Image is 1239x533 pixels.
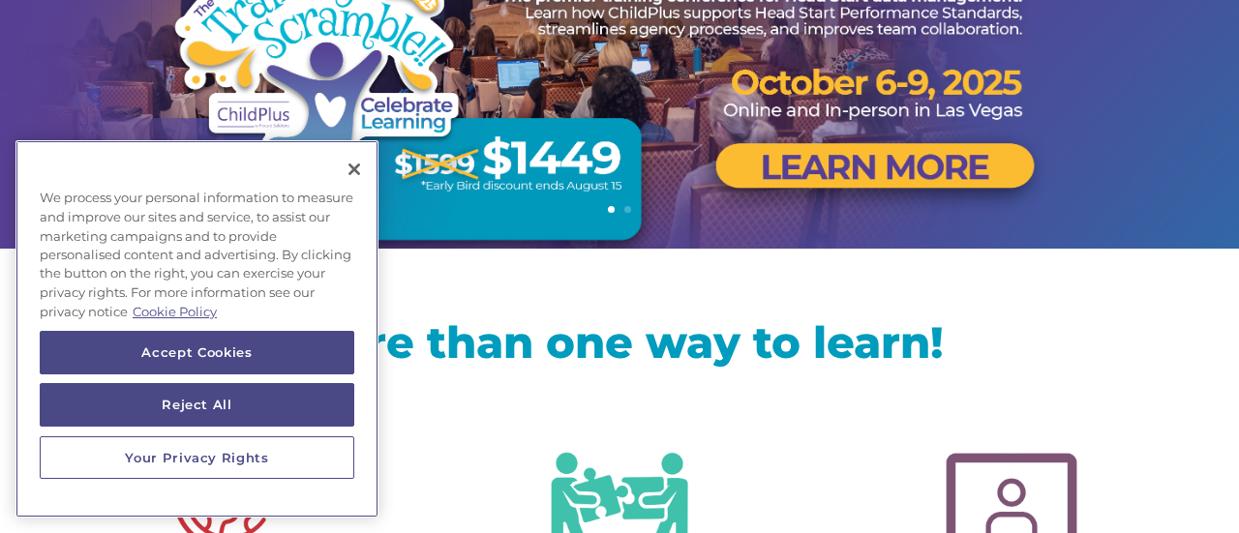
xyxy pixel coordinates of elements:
[40,384,354,427] button: Reject All
[15,179,378,332] div: We process your personal information to measure and improve our sites and service, to assist our ...
[133,304,217,319] a: More information about your privacy, opens in a new tab
[62,320,1177,373] h1: More than one way to learn!
[608,206,615,213] a: 1
[333,148,376,191] button: Close
[624,206,631,213] a: 2
[40,332,354,374] button: Accept Cookies
[15,140,378,518] div: Privacy
[40,436,354,479] button: Your Privacy Rights
[15,140,378,518] div: Cookie banner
